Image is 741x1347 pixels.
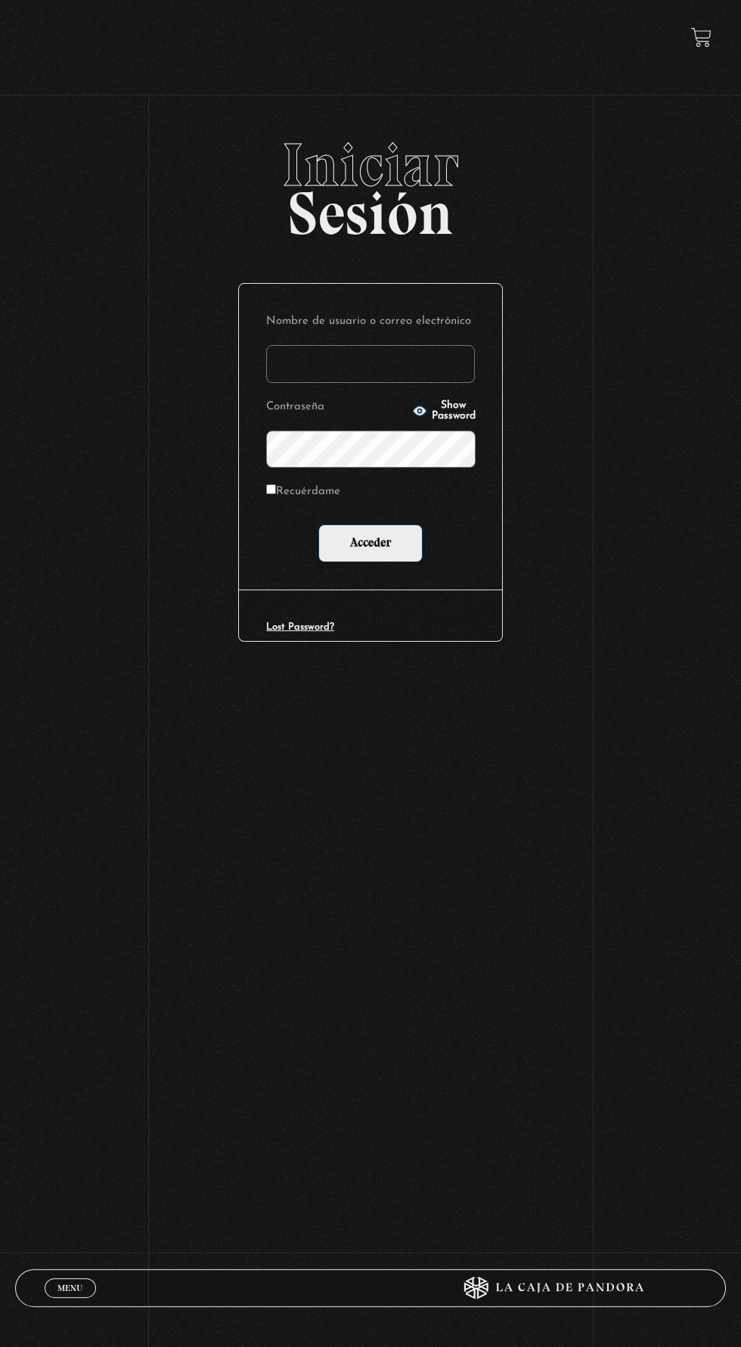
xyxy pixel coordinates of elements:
[15,135,727,232] h2: Sesión
[15,135,727,195] span: Iniciar
[266,622,334,632] a: Lost Password?
[318,524,423,562] input: Acceder
[412,400,476,422] button: Show Password
[266,481,340,503] label: Recuérdame
[691,27,712,48] a: View your shopping cart
[266,397,408,418] label: Contraseña
[266,484,276,494] input: Recuérdame
[266,311,475,333] label: Nombre de usuario o correo electrónico
[432,400,476,422] span: Show Password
